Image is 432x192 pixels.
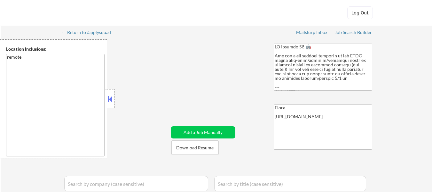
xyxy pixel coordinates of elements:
[62,30,117,36] a: ← Return to /applysquad
[296,30,328,35] div: Mailslurp Inbox
[296,30,328,36] a: Mailslurp Inbox
[62,30,117,35] div: ← Return to /applysquad
[335,30,372,35] div: Job Search Builder
[64,176,208,191] input: Search by company (case sensitive)
[171,140,219,155] button: Download Resume
[214,176,366,191] input: Search by title (case sensitive)
[347,6,373,19] button: Log Out
[6,46,105,52] div: Location Inclusions:
[171,126,235,138] button: Add a Job Manually
[335,30,372,36] a: Job Search Builder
